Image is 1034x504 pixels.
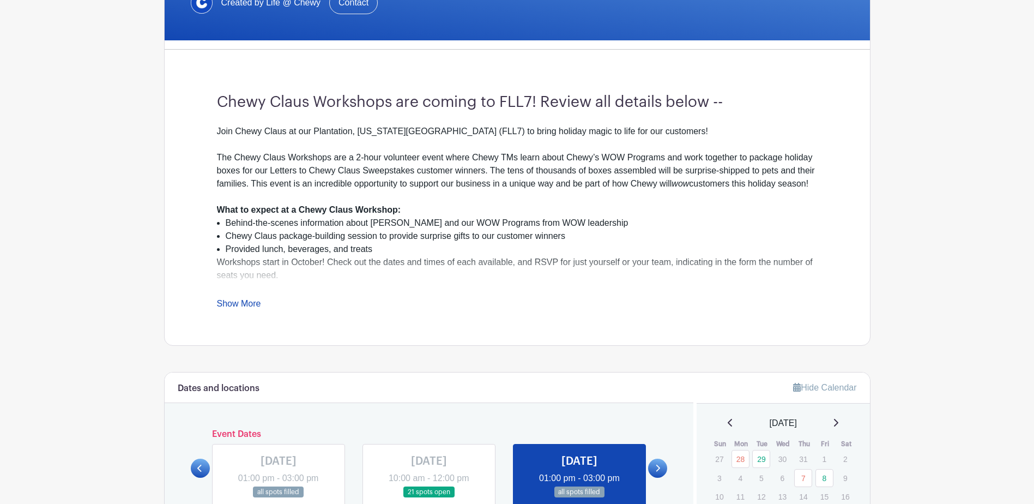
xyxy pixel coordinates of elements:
[710,451,728,467] p: 27
[178,383,259,394] h6: Dates and locations
[773,451,791,467] p: 30
[226,243,818,256] li: Provided lunch, beverages, and treats
[672,179,689,188] em: wow
[773,470,791,487] p: 6
[752,450,770,468] a: 29
[770,417,797,430] span: [DATE]
[710,470,728,487] p: 3
[710,439,731,449] th: Sun
[836,439,857,449] th: Sat
[731,470,749,487] p: 4
[217,256,818,308] div: Workshops start in October! Check out the dates and times of each available, and RSVP for just yo...
[794,469,812,487] a: 7
[217,299,261,313] a: Show More
[815,439,836,449] th: Fri
[210,429,649,440] h6: Event Dates
[794,439,815,449] th: Thu
[217,205,401,214] strong: What to expect at a Chewy Claus Workshop:
[836,470,854,487] p: 9
[217,93,818,112] h3: Chewy Claus Workshops are coming to FLL7! Review all details below --
[773,439,794,449] th: Wed
[217,151,818,203] div: The Chewy Claus Workshops are a 2-hour volunteer event where Chewy TMs learn about Chewy’s WOW Pr...
[794,451,812,467] p: 31
[731,439,752,449] th: Mon
[752,439,773,449] th: Tue
[836,451,854,467] p: 2
[226,217,818,230] li: Behind-the-scenes information about [PERSON_NAME] and our WOW Programs from WOW leadership
[815,451,833,467] p: 1
[815,469,833,487] a: 8
[217,125,818,151] div: Join Chewy Claus at our Plantation, [US_STATE][GEOGRAPHIC_DATA] (FLL7) to bring holiday magic to ...
[226,230,818,243] li: Chewy Claus package-building session to provide surprise gifts to our customer winners
[731,450,749,468] a: 28
[752,470,770,487] p: 5
[793,383,856,392] a: Hide Calendar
